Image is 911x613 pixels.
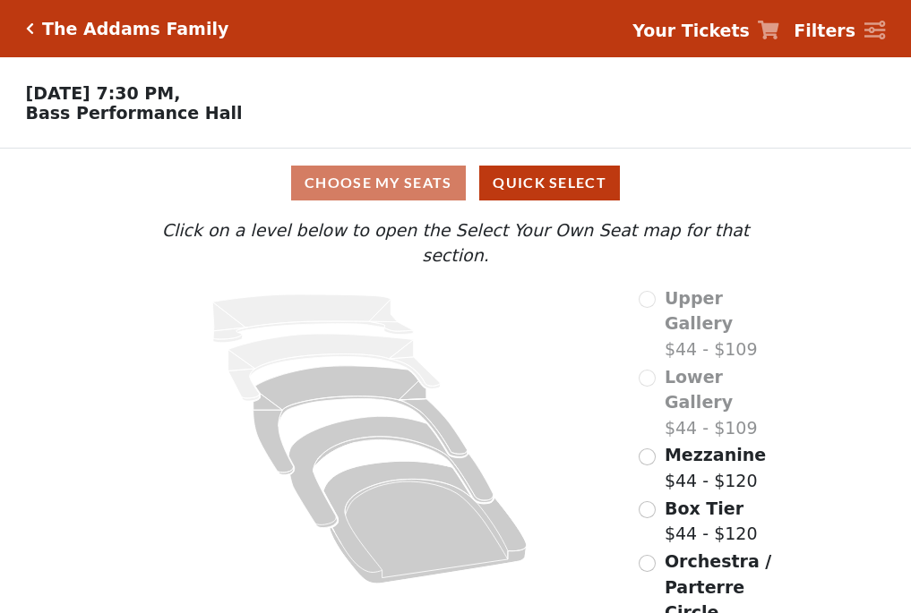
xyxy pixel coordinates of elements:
[42,19,228,39] h5: The Addams Family
[665,288,733,334] span: Upper Gallery
[665,442,766,493] label: $44 - $120
[632,21,750,40] strong: Your Tickets
[213,294,414,343] path: Upper Gallery - Seats Available: 0
[794,18,885,44] a: Filters
[665,498,743,518] span: Box Tier
[665,367,733,413] span: Lower Gallery
[324,461,528,583] path: Orchestra / Parterre Circle - Seats Available: 39
[126,217,784,268] p: Click on a level below to open the Select Your Own Seat map for that section.
[665,364,785,441] label: $44 - $109
[26,22,34,35] a: Click here to go back to filters
[479,166,620,200] button: Quick Select
[665,285,785,362] label: $44 - $109
[228,334,441,401] path: Lower Gallery - Seats Available: 0
[665,496,758,547] label: $44 - $120
[794,21,855,40] strong: Filters
[632,18,779,44] a: Your Tickets
[665,445,766,464] span: Mezzanine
